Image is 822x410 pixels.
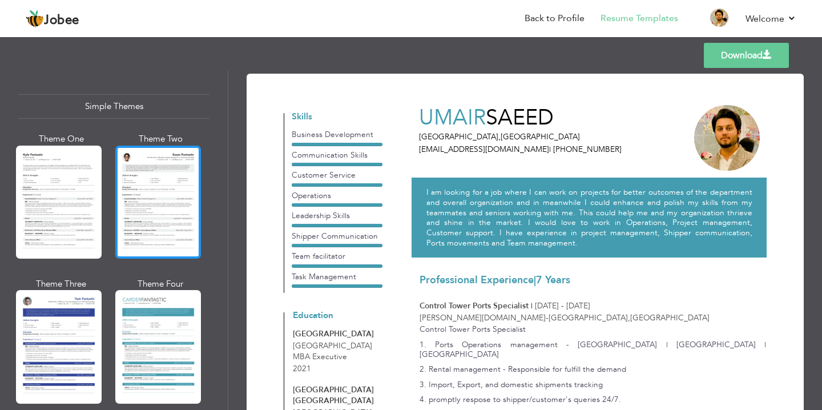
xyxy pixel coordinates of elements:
[486,103,554,132] span: Saeed
[293,384,382,407] div: [GEOGRAPHIC_DATA] [GEOGRAPHIC_DATA]
[710,9,728,27] img: Profile Img
[704,43,789,68] a: Download
[292,210,382,221] div: Leadership Skills
[293,311,382,321] h4: Education
[534,273,536,287] span: |
[535,300,590,311] span: [DATE] - [DATE]
[419,131,641,142] p: [GEOGRAPHIC_DATA] [GEOGRAPHIC_DATA]
[293,363,311,374] span: 2021
[498,131,501,142] span: ,
[525,12,585,25] a: Back to Profile
[694,105,760,171] img: wgAAAABJRU5ErkJggg==
[44,14,79,27] span: Jobee
[292,170,382,180] div: Customer Service
[420,275,766,286] h3: Professional Experience 7 Years
[292,231,382,242] div: Shipper Communication
[426,187,752,248] p: I am looking for a job where I can work on projects for better outcomes of the department and ove...
[292,129,382,140] div: Business Development
[18,94,209,119] div: Simple Themes
[292,271,382,282] div: Task Management
[420,340,766,360] p: 1. Ports Operations management - [GEOGRAPHIC_DATA] | [GEOGRAPHIC_DATA] | [GEOGRAPHIC_DATA]
[420,324,766,335] p: Control Tower Ports Specialist
[546,312,549,323] span: -
[549,144,551,155] span: |
[292,251,382,262] div: Team facilitator
[18,133,104,145] div: Theme One
[420,312,766,323] p: [PERSON_NAME][DOMAIN_NAME] [GEOGRAPHIC_DATA] [GEOGRAPHIC_DATA]
[293,351,347,362] span: MBA Executive
[601,12,678,25] a: Resume Templates
[26,10,79,28] a: Jobee
[292,190,382,201] div: Operations
[420,380,766,390] p: 3. Import, Export, and domestic shipments tracking
[420,395,766,405] p: 4. promptly respose to shipper/customer's queries 24/7.
[553,144,622,155] span: [PHONE_NUMBER]
[531,300,533,311] span: |
[118,133,203,145] div: Theme Two
[420,364,766,375] p: 2. Rental management - Responsible for fulfill the demand
[419,103,486,132] span: Umair
[18,278,104,290] div: Theme Three
[292,150,382,160] div: Communication Skills
[628,312,630,323] span: ,
[26,10,44,28] img: jobee.io
[293,328,382,339] div: [GEOGRAPHIC_DATA]
[420,300,529,311] span: Control Tower Ports Specialist
[118,278,203,290] div: Theme Four
[292,112,382,122] h4: Skills
[419,144,551,155] span: [EMAIL_ADDRESS][DOMAIN_NAME]
[746,12,796,26] a: Welcome
[293,340,372,351] span: [GEOGRAPHIC_DATA]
